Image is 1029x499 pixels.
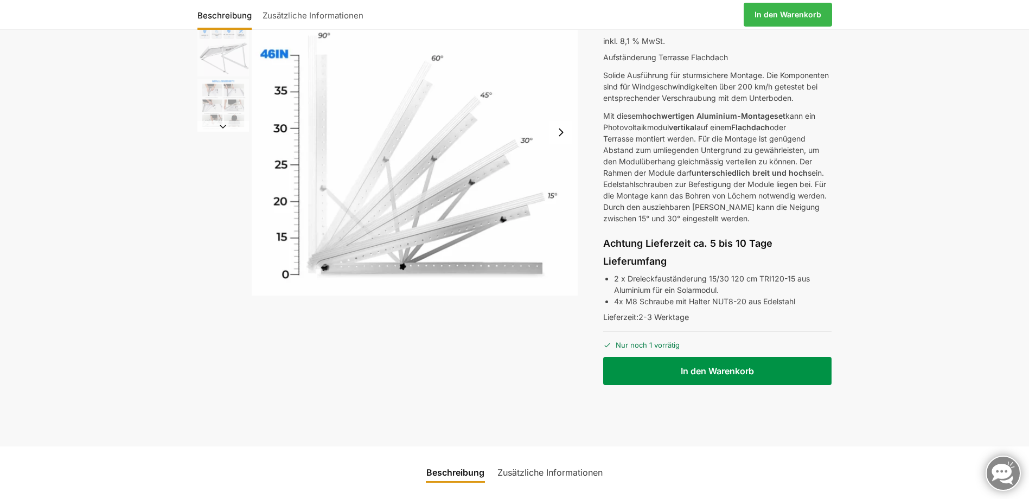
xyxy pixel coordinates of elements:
h4: Lieferumfang [603,254,832,268]
span: 2-3 Werktage [638,312,689,322]
li: 2 / 3 [195,23,249,78]
button: In den Warenkorb [603,357,832,385]
button: Next slide [197,121,249,132]
li: 4x M8 Schraube mit Halter NUT8-20 aus Edelstahl [614,296,832,307]
span: inkl. 8,1 % MwSt. [603,36,665,46]
strong: unterschiedlich breit und hoch [692,168,808,177]
strong: Flachdach [731,123,770,132]
img: Flexibles Montagesystem für Solarpaneele, Flachdach, Garten, Terrasse [197,25,249,76]
p: Aufständerung Terrasse Flachdach [603,52,832,63]
a: Beschreibung [420,459,491,485]
span: Lieferzeit: [603,312,689,322]
a: Beschreibung [197,2,257,28]
iframe: Sicherer Rahmen für schnelle Bezahlvorgänge [601,392,834,422]
strong: vertikal [669,123,696,132]
a: Zusätzliche Informationen [491,459,609,485]
a: In den Warenkorb [744,3,832,27]
p: Nur noch 1 vorrätig [603,331,832,350]
p: Solide Ausführung für sturmsichere Montage. Die Komponenten sind für Windgeschwindigkeiten über 2... [603,69,832,104]
h4: Achtung Lieferzeit ca. 5 bis 10 Tage [603,236,832,250]
li: 3 / 3 [195,78,249,132]
li: 2 x Dreieckfauständerung 15/30 120 cm TRI120-15 aus Aluminium für ein Solarmodul. [614,273,832,296]
button: Next slide [549,121,572,144]
a: Zusätzliche Informationen [257,2,369,28]
strong: hochwertigen Aluminium-Montageset [642,111,785,120]
img: Montageanleitung [197,79,249,131]
p: Mit diesem kann ein Photovoltaikmodul auf einem oder Terrasse montiert werden. Für die Montage is... [603,110,832,224]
